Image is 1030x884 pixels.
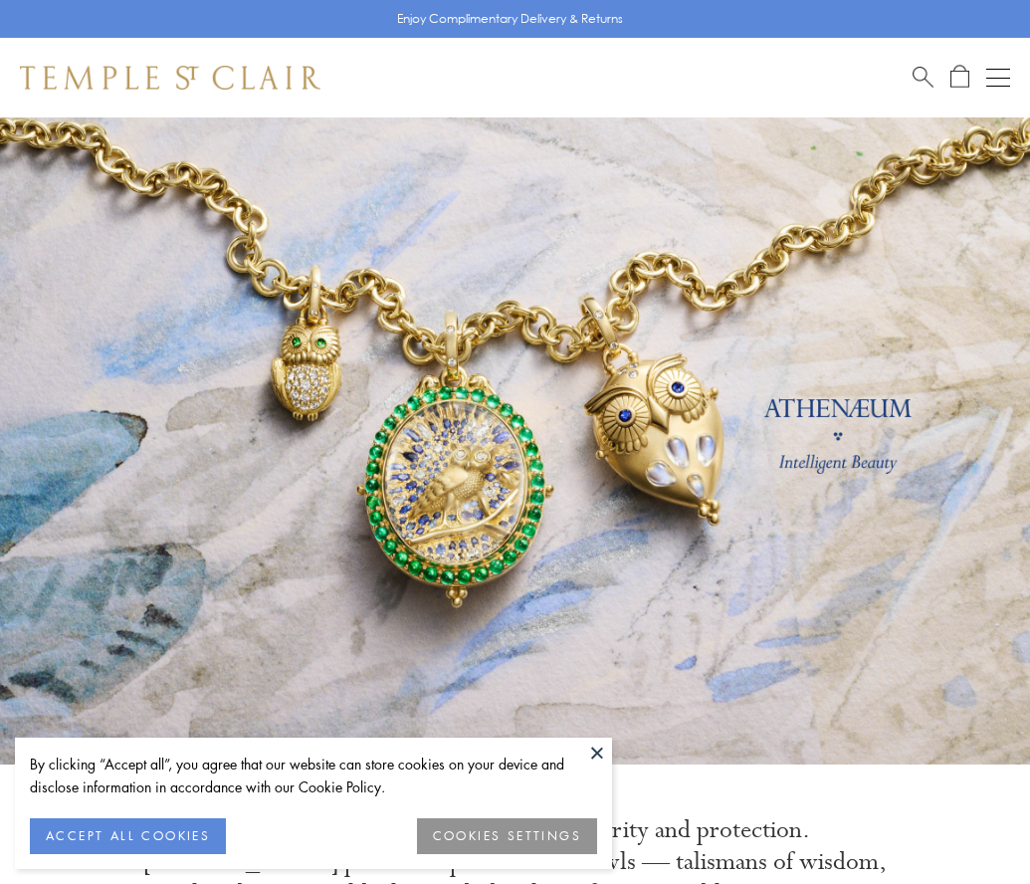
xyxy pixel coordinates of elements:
[950,65,969,90] a: Open Shopping Bag
[913,65,933,90] a: Search
[417,818,597,854] button: COOKIES SETTINGS
[20,66,320,90] img: Temple St. Clair
[30,753,597,798] div: By clicking “Accept all”, you agree that our website can store cookies on your device and disclos...
[30,818,226,854] button: ACCEPT ALL COOKIES
[986,66,1010,90] button: Open navigation
[397,9,623,29] p: Enjoy Complimentary Delivery & Returns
